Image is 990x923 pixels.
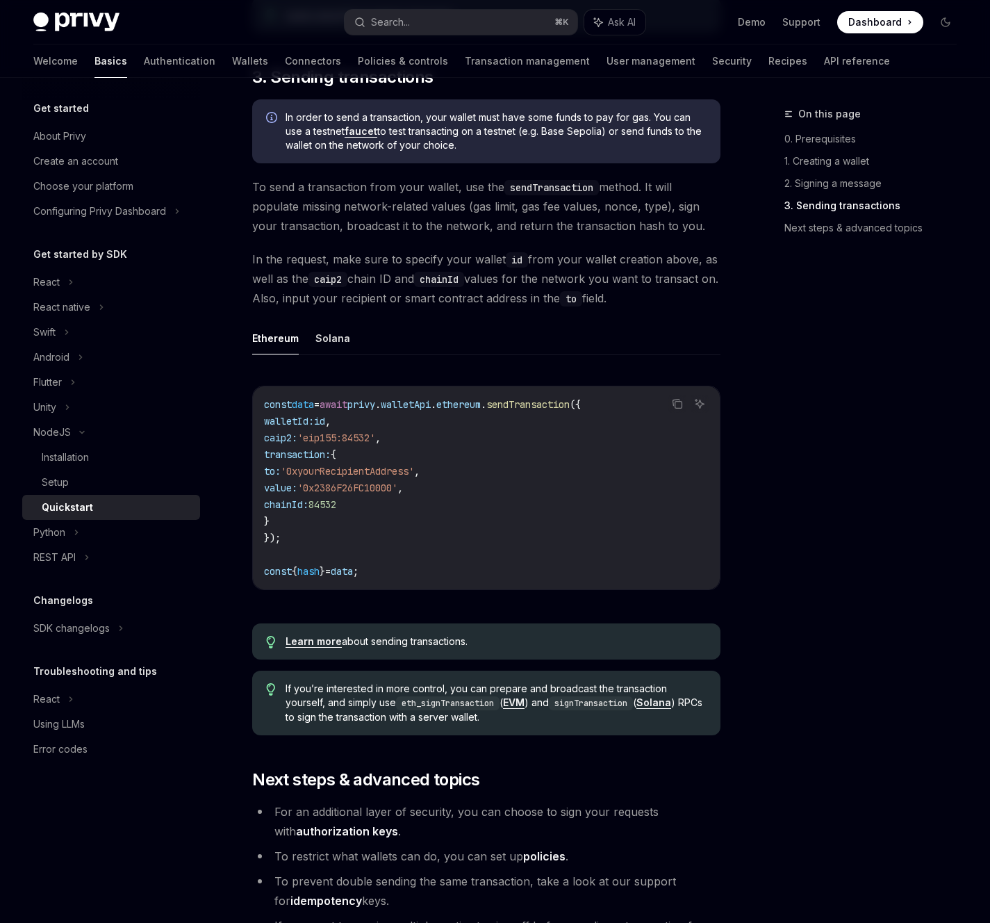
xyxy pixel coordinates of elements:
[33,324,56,341] div: Swift
[308,498,336,511] span: 84532
[252,322,299,354] button: Ethereum
[784,195,968,217] a: 3. Sending transactions
[144,44,215,78] a: Authentication
[331,448,336,461] span: {
[33,424,71,441] div: NodeJS
[798,106,861,122] span: On this page
[353,565,358,578] span: ;
[22,149,200,174] a: Create an account
[33,691,60,708] div: React
[570,398,581,411] span: ({
[297,565,320,578] span: hash
[320,565,325,578] span: }
[33,44,78,78] a: Welcome
[712,44,752,78] a: Security
[264,465,281,477] span: to:
[296,824,398,839] a: authorization keys
[22,712,200,737] a: Using LLMs
[33,100,89,117] h5: Get started
[436,398,481,411] span: ethereum
[264,532,281,544] span: });
[264,498,308,511] span: chainId:
[252,872,720,910] li: To prevent double sending the same transaction, take a look at our support for keys.
[22,495,200,520] a: Quickstart
[636,696,671,709] a: Solana
[252,847,720,866] li: To restrict what wallets can do, you can set up .
[308,272,347,287] code: caip2
[22,737,200,762] a: Error codes
[314,415,325,427] span: id
[549,696,633,710] code: signTransaction
[286,635,342,648] a: Learn more
[33,549,76,566] div: REST API
[264,415,314,427] span: walletId:
[691,395,709,413] button: Ask AI
[292,398,314,411] span: data
[414,465,420,477] span: ,
[33,349,69,366] div: Android
[486,398,570,411] span: sendTransaction
[266,683,276,696] svg: Tip
[42,499,93,516] div: Quickstart
[266,112,280,126] svg: Info
[504,180,599,195] code: sendTransaction
[375,432,381,444] span: ,
[297,432,375,444] span: 'eip155:84532'
[414,272,464,287] code: chainId
[33,524,65,541] div: Python
[371,14,410,31] div: Search...
[264,448,331,461] span: transaction:
[285,44,341,78] a: Connectors
[33,620,110,637] div: SDK changelogs
[232,44,268,78] a: Wallets
[345,10,577,35] button: Search...⌘K
[252,802,720,841] li: For an additional layer of security, you can choose to sign your requests with .
[397,482,403,494] span: ,
[347,398,375,411] span: privy
[286,635,707,648] span: about sending transactions.
[607,44,695,78] a: User management
[824,44,890,78] a: API reference
[94,44,127,78] a: Basics
[523,849,566,864] a: policies
[33,374,62,391] div: Flutter
[375,398,381,411] span: .
[431,398,436,411] span: .
[560,291,582,307] code: to
[503,696,525,709] a: EVM
[252,177,720,236] span: To send a transaction from your wallet, use the method. It will populate missing network-related ...
[290,894,362,908] a: idempotency
[33,153,118,170] div: Create an account
[264,565,292,578] span: const
[934,11,957,33] button: Toggle dark mode
[784,217,968,239] a: Next steps & advanced topics
[264,482,297,494] span: value:
[554,17,569,28] span: ⌘ K
[33,716,85,733] div: Using LLMs
[325,565,331,578] span: =
[381,398,431,411] span: walletApi
[782,15,820,29] a: Support
[358,44,448,78] a: Policies & controls
[584,10,645,35] button: Ask AI
[264,432,297,444] span: caip2:
[286,111,707,152] span: In order to send a transaction, your wallet must have some funds to pay for gas. You can use a te...
[33,274,60,291] div: React
[784,172,968,195] a: 2. Signing a message
[396,696,500,710] code: eth_signTransaction
[33,178,133,195] div: Choose your platform
[315,322,350,354] button: Solana
[608,15,636,29] span: Ask AI
[33,246,127,263] h5: Get started by SDK
[264,515,270,528] span: }
[331,565,353,578] span: data
[33,741,88,758] div: Error codes
[33,592,93,609] h5: Changelogs
[286,682,707,724] span: If you’re interested in more control, you can prepare and broadcast the transaction yourself, and...
[252,250,720,308] span: In the request, make sure to specify your wallet from your wallet creation above, as well as the ...
[768,44,807,78] a: Recipes
[292,565,297,578] span: {
[22,445,200,470] a: Installation
[481,398,486,411] span: .
[42,474,69,491] div: Setup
